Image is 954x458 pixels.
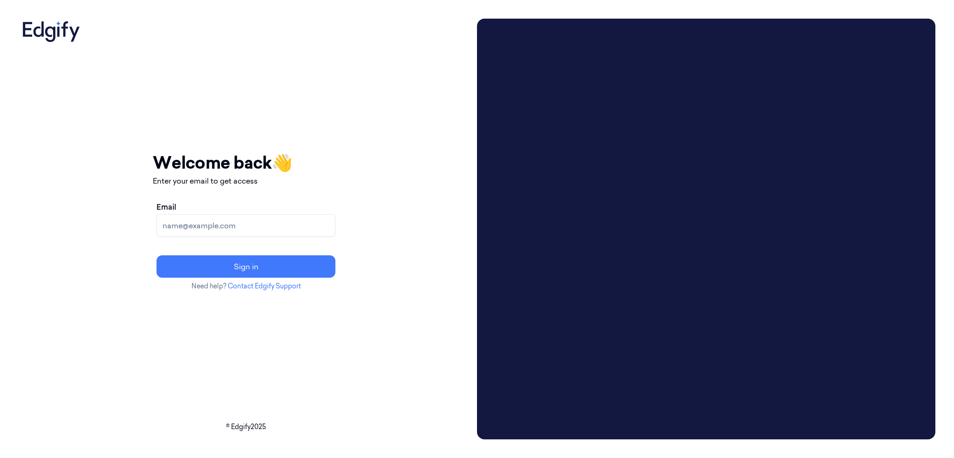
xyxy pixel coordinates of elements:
p: Need help? [153,281,339,291]
label: Email [157,201,176,212]
input: name@example.com [157,214,335,237]
a: Contact Edgify Support [228,282,301,290]
h1: Welcome back 👋 [153,150,339,175]
p: © Edgify 2025 [19,422,473,432]
button: Sign in [157,255,335,278]
p: Enter your email to get access [153,175,339,186]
